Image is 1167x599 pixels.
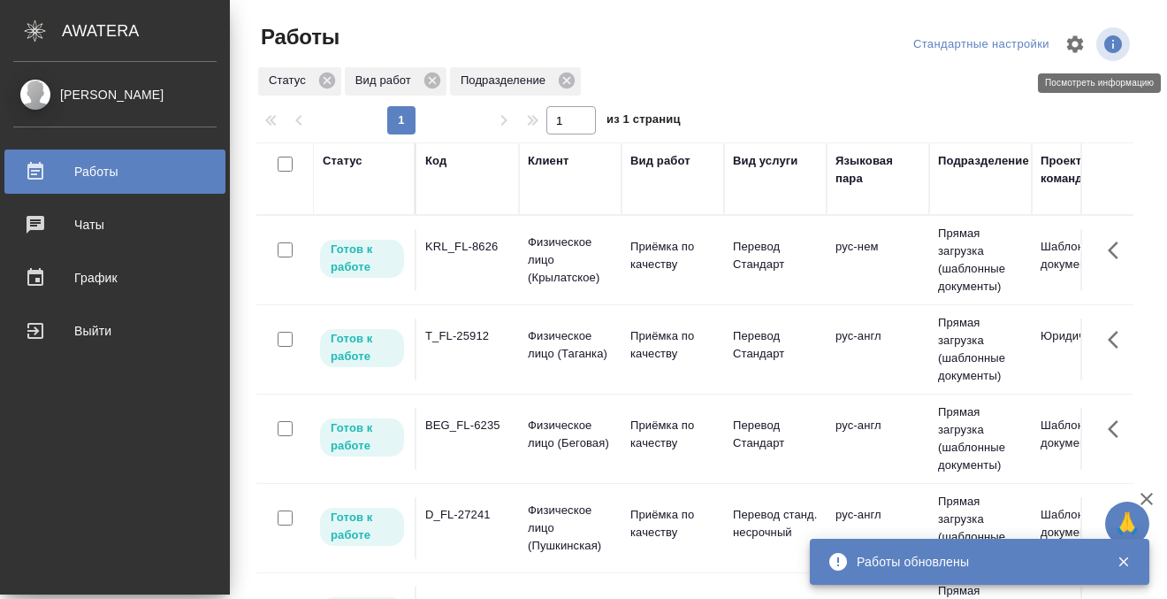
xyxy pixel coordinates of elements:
div: Исполнитель может приступить к работе [318,238,406,280]
div: Вид работ [345,67,446,96]
div: Чаты [13,211,217,238]
div: D_FL-27241 [425,506,510,524]
button: 🙏 [1105,502,1149,546]
p: Статус [269,72,312,89]
button: Здесь прячутся важные кнопки [1097,497,1140,540]
button: Здесь прячутся важные кнопки [1097,319,1140,361]
a: Работы [4,150,225,194]
p: Перевод станд. несрочный [733,506,818,541]
td: рус-нем [827,229,929,291]
span: Настроить таблицу [1054,23,1096,65]
a: Чаты [4,203,225,247]
div: Проектная команда [1041,152,1125,188]
span: Работы [256,23,339,51]
p: Готов к работе [331,241,393,276]
div: Языковая пара [835,152,920,188]
td: Юридический [1032,319,1134,380]
p: Физическое лицо (Крылатское) [528,234,613,287]
span: из 1 страниц [606,109,681,134]
td: Прямая загрузка (шаблонные документы) [929,395,1032,483]
p: Приёмка по качеству [630,417,715,452]
div: Подразделение [938,152,1029,170]
span: 🙏 [1112,505,1142,542]
div: Исполнитель может приступить к работе [318,417,406,458]
div: [PERSON_NAME] [13,85,217,104]
p: Перевод Стандарт [733,238,818,273]
div: Подразделение [450,67,581,96]
td: рус-англ [827,319,929,380]
p: Готов к работе [331,419,393,455]
p: Физическое лицо (Таганка) [528,327,613,363]
button: Здесь прячутся важные кнопки [1097,408,1140,450]
p: Приёмка по качеству [630,327,715,363]
div: Статус [323,152,362,170]
a: Выйти [4,309,225,353]
div: Код [425,152,446,170]
div: T_FL-25912 [425,327,510,345]
td: Шаблонные документы [1032,497,1134,559]
p: Подразделение [461,72,552,89]
td: Шаблонные документы [1032,229,1134,291]
p: Перевод Стандарт [733,417,818,452]
button: Закрыть [1105,554,1141,570]
p: Приёмка по качеству [630,506,715,541]
div: AWATERA [62,13,230,49]
div: Исполнитель может приступить к работе [318,327,406,369]
td: рус-англ [827,408,929,470]
p: Готов к работе [331,509,393,544]
div: Вид услуги [733,152,798,170]
td: рус-англ [827,497,929,559]
td: Шаблонные документы [1032,408,1134,470]
div: BEG_FL-6235 [425,417,510,434]
td: Прямая загрузка (шаблонные документы) [929,216,1032,304]
div: KRL_FL-8626 [425,238,510,256]
td: Прямая загрузка (шаблонные документы) [929,484,1032,572]
p: Перевод Стандарт [733,327,818,363]
button: Здесь прячутся важные кнопки [1097,229,1140,272]
p: Физическое лицо (Беговая) [528,417,613,452]
div: split button [909,31,1054,58]
p: Приёмка по качеству [630,238,715,273]
td: Прямая загрузка (шаблонные документы) [929,305,1032,394]
p: Физическое лицо (Пушкинская) [528,502,613,555]
p: Вид работ [355,72,417,89]
div: Выйти [13,318,217,344]
div: Статус [258,67,341,96]
div: График [13,265,217,291]
div: Работы обновлены [857,553,1090,571]
p: Готов к работе [331,330,393,365]
div: Работы [13,158,217,185]
div: Вид работ [630,152,690,170]
div: Клиент [528,152,568,170]
div: Исполнитель может приступить к работе [318,506,406,548]
a: График [4,256,225,300]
